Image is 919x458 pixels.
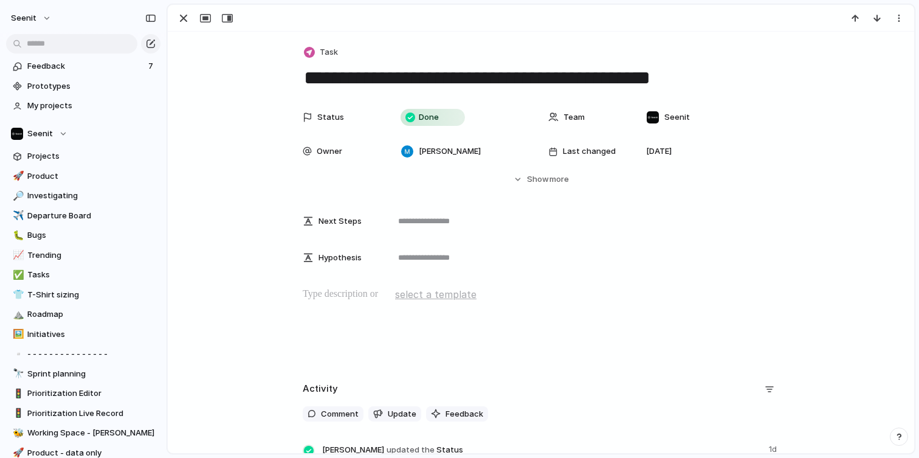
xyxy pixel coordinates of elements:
a: 📈Trending [6,246,160,265]
a: 🚦Prioritization Live Record [6,404,160,423]
a: 🔎Investigating [6,187,160,205]
div: 🚀 [13,169,21,183]
div: 🐛 [13,229,21,243]
span: Status [317,111,344,123]
span: Comment [321,408,359,420]
button: 🔎 [11,190,23,202]
a: 🖼️Initiatives [6,325,160,344]
a: 🐝Working Space - [PERSON_NAME] [6,424,160,442]
button: 👕 [11,289,23,301]
a: 👕T-Shirt sizing [6,286,160,304]
span: Task [320,46,338,58]
div: ▫️ [13,347,21,361]
button: Showmore [303,168,779,190]
button: 📈 [11,249,23,262]
span: Seenit [664,111,690,123]
div: ✈️ [13,209,21,223]
a: 🔭Sprint planning [6,365,160,383]
button: Seenit [5,9,58,28]
span: [PERSON_NAME] [419,145,481,158]
button: 🚦 [11,387,23,400]
div: 🚦 [13,387,21,401]
a: ✈️Departure Board [6,207,160,225]
div: 🚦 [13,406,21,420]
div: ⛰️ [13,308,21,322]
button: 🚦 [11,408,23,420]
div: ✅ [13,268,21,282]
span: Team [563,111,585,123]
span: Roadmap [27,308,156,321]
span: Feedback [27,60,145,72]
span: more [549,173,569,186]
a: My projects [6,97,160,115]
span: Product [27,170,156,182]
span: Update [388,408,416,420]
div: 👕 [13,288,21,302]
button: ✈️ [11,210,23,222]
span: 1d [769,441,779,456]
span: Done [419,111,439,123]
span: Projects [27,150,156,162]
span: Hypothesis [318,252,362,264]
span: Departure Board [27,210,156,222]
span: - - - - - - - - - - - - - - - [27,348,156,360]
span: My projects [27,100,156,112]
div: 🖼️ [13,327,21,341]
button: 🐝 [11,427,23,439]
span: Bugs [27,229,156,241]
button: 🚀 [11,170,23,182]
button: ✅ [11,269,23,281]
button: 🖼️ [11,328,23,341]
a: Prototypes [6,77,160,95]
a: 🚀Product [6,167,160,186]
a: ▫️- - - - - - - - - - - - - - - [6,345,160,363]
button: ⛰️ [11,308,23,321]
span: updated the [387,444,435,456]
span: Prioritization Live Record [27,408,156,420]
button: 🐛 [11,229,23,241]
span: T-Shirt sizing [27,289,156,301]
span: Seenit [27,128,53,140]
button: Task [301,44,342,61]
span: Last changed [563,145,616,158]
span: select a template [395,287,477,302]
span: Working Space - [PERSON_NAME] [27,427,156,439]
a: 🐛Bugs [6,226,160,245]
span: Initiatives [27,328,156,341]
span: Trending [27,249,156,262]
a: ⛰️Roadmap [6,305,160,324]
span: Owner [317,145,342,158]
button: Update [368,406,421,422]
span: Status [322,441,762,458]
h2: Activity [303,382,338,396]
div: 🔎 [13,189,21,203]
span: Next Steps [318,215,362,227]
span: Sprint planning [27,368,156,380]
span: 7 [148,60,156,72]
button: 🔭 [11,368,23,380]
a: ✅Tasks [6,266,160,284]
a: 🚦Prioritization Editor [6,384,160,403]
span: [DATE] [646,145,672,158]
span: [PERSON_NAME] [322,444,384,456]
button: Feedback [426,406,488,422]
span: Tasks [27,269,156,281]
span: Prototypes [27,80,156,92]
span: Feedback [446,408,483,420]
button: ▫️ [11,348,23,360]
button: select a template [393,285,478,304]
span: Prioritization Editor [27,387,156,400]
span: Investigating [27,190,156,202]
